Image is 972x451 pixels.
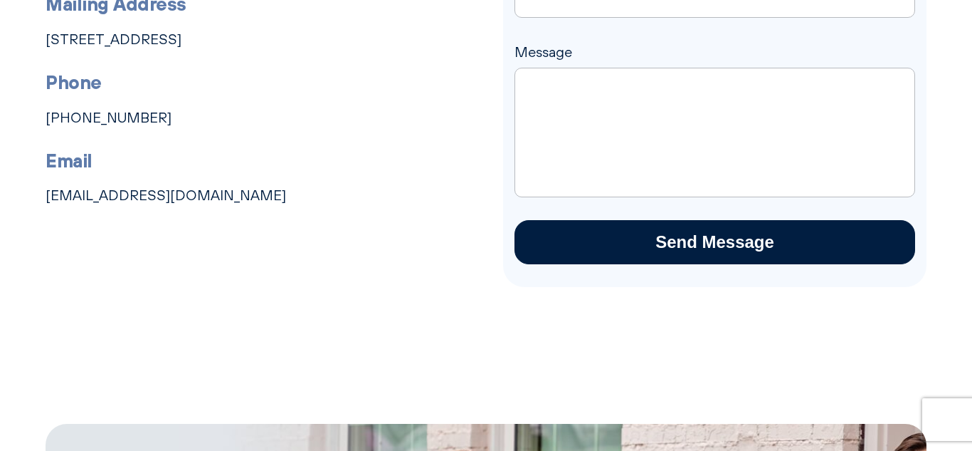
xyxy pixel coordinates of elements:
a: [STREET_ADDRESS] [46,31,181,48]
input: Send Message [514,220,915,264]
a: [EMAIL_ADDRESS][DOMAIN_NAME] [46,187,286,204]
label: Message [514,43,915,83]
h3: Email [46,146,486,176]
h3: Phone [46,68,486,98]
textarea: Message [514,68,915,197]
a: [PHONE_NUMBER] [46,109,171,126]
